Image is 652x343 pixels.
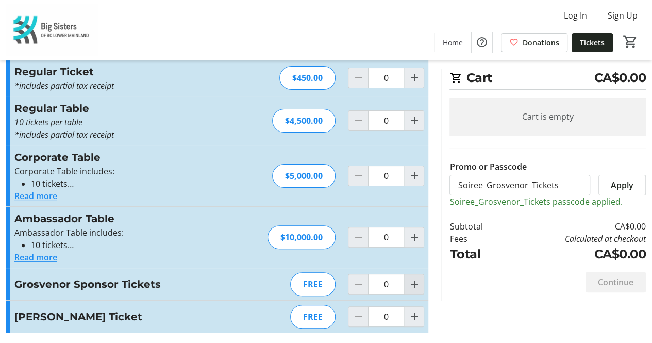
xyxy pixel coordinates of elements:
td: Fees [449,233,506,245]
p: Ambassador Table includes: [14,226,240,239]
td: CA$0.00 [507,245,646,264]
span: Sign Up [608,9,638,22]
li: 10 tickets [31,239,240,251]
h3: [PERSON_NAME] Ticket [14,309,240,324]
input: Regular Table Quantity [368,110,404,131]
h3: Regular Ticket [14,64,240,79]
div: $450.00 [279,66,336,90]
input: Regular Ticket Quantity [368,68,404,88]
div: Cart is empty [449,98,646,135]
a: Home [434,33,471,52]
div: FREE [290,305,336,329]
div: $4,500.00 [272,109,336,133]
button: Read more [14,190,57,202]
input: Grosvenor Sponsor Tickets Quantity [368,274,404,295]
button: Increment by one [404,274,424,294]
button: Increment by one [404,227,424,247]
em: *includes partial tax receipt [14,129,114,140]
button: Increment by one [404,111,424,130]
button: Log In [556,7,595,24]
img: Big Sisters of BC Lower Mainland's Logo [6,4,98,56]
h2: Cart [449,69,646,90]
div: FREE [290,272,336,296]
a: Donations [501,33,567,52]
button: Cart [621,32,640,51]
span: Tickets [580,37,605,48]
div: $5,000.00 [272,164,336,188]
a: Tickets [572,33,613,52]
span: Donations [523,37,559,48]
input: Enter promo or passcode [449,175,590,195]
button: Increment by one [404,307,424,326]
span: Log In [564,9,587,22]
li: 10 tickets [31,177,240,190]
td: Subtotal [449,220,506,233]
label: Promo or Passcode [449,160,526,173]
button: Read more [14,251,57,264]
td: Total [449,245,506,264]
em: 10 tickets per table [14,117,82,128]
span: Apply [611,179,633,191]
p: Soiree_Grosvenor_Tickets passcode applied. [449,195,646,208]
p: Corporate Table includes: [14,165,240,177]
button: Increment by one [404,68,424,88]
span: CA$0.00 [594,69,646,87]
span: Home [443,37,463,48]
button: Sign Up [599,7,646,24]
h3: Corporate Table [14,150,240,165]
input: Corporate Table Quantity [368,166,404,186]
input: Leo Wilson Ticket Quantity [368,306,404,327]
h3: Ambassador Table [14,211,240,226]
h3: Regular Table [14,101,240,116]
button: Help [472,32,492,53]
input: Ambassador Table Quantity [368,227,404,248]
button: Apply [598,175,646,195]
div: $10,000.00 [268,225,336,249]
em: *includes partial tax receipt [14,80,114,91]
button: Increment by one [404,166,424,186]
h3: Grosvenor Sponsor Tickets [14,276,240,292]
td: CA$0.00 [507,220,646,233]
td: Calculated at checkout [507,233,646,245]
